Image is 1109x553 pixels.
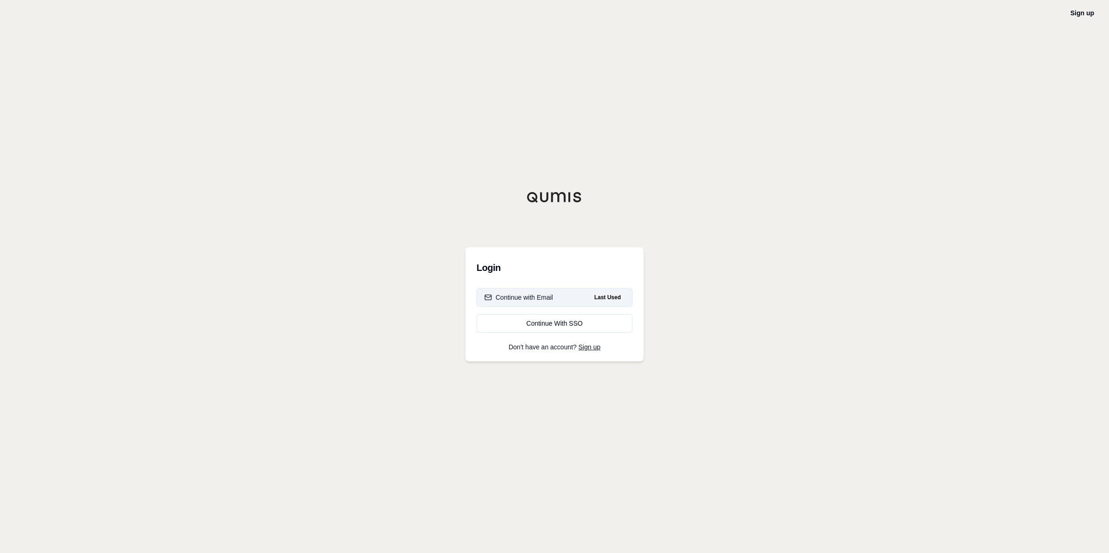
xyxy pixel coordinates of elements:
[591,292,625,303] span: Last Used
[477,314,632,333] a: Continue With SSO
[477,344,632,350] p: Don't have an account?
[477,288,632,307] button: Continue with EmailLast Used
[527,192,582,203] img: Qumis
[484,293,553,302] div: Continue with Email
[477,258,632,277] h3: Login
[1070,9,1094,17] a: Sign up
[484,319,625,328] div: Continue With SSO
[579,343,600,351] a: Sign up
